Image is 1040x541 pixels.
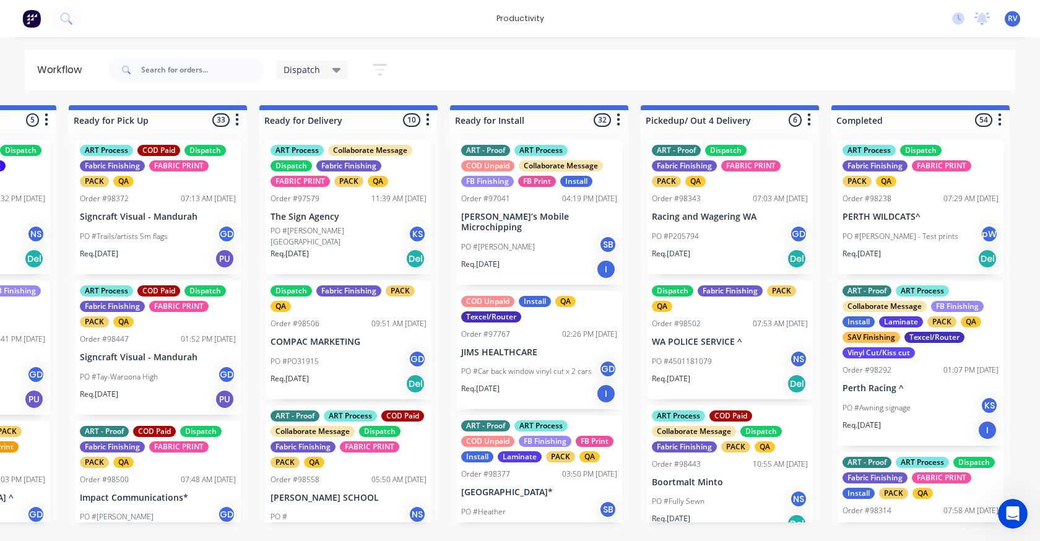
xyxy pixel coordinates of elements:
div: ART ProcessCOD PaidDispatchFabric FinishingFABRIC PRINTPACKQAOrder #9844701:52 PM [DATE]Signcraft... [75,280,241,415]
div: GD [217,505,236,524]
div: Order #97041 [461,193,510,204]
div: ART Process [896,457,949,468]
div: ART - ProofART ProcessCollaborate MessageFB FinishingInstallLaminatePACKQASAV FinishingTexcel/Rou... [838,280,1003,446]
div: Dispatch [184,285,226,296]
div: QA [304,457,324,468]
div: QA [961,316,981,327]
p: PO #Awning signage [843,402,911,413]
div: 01:07 PM [DATE] [943,365,999,376]
p: Req. [DATE] [843,248,881,259]
p: Req. [DATE] [461,383,500,394]
div: QA [579,451,600,462]
div: Laminate [498,451,542,462]
div: Dispatch [271,285,312,296]
div: FB Finishing [461,176,514,187]
div: ART ProcessCollaborate MessageDispatchFabric FinishingFABRIC PRINTPACKQAOrder #9757911:39 AM [DAT... [266,140,431,274]
div: QA [876,176,896,187]
div: ART - Proof [843,457,891,468]
div: Workflow [37,63,88,77]
p: Req. [DATE] [652,513,690,524]
div: Fabric Finishing [698,285,763,296]
div: GD [27,365,45,384]
div: Dispatch [184,145,226,156]
p: The Sign Agency [271,212,427,222]
div: PACK [879,488,908,499]
div: KS [408,225,427,243]
div: Laminate [879,316,923,327]
div: COD Paid [137,145,180,156]
div: GD [408,350,427,368]
div: COD Paid [381,410,424,422]
p: Req. [DATE] [80,248,118,259]
p: Req. [DATE] [80,389,118,400]
div: productivity [490,9,550,28]
div: Collaborate Message [328,145,412,156]
div: PACK [80,176,109,187]
div: QA [113,316,134,327]
div: 07:29 AM [DATE] [943,193,999,204]
div: PACK [721,441,750,452]
div: ART - Proof [461,420,510,431]
div: Fabric Finishing [80,441,145,452]
p: PO #Car back window vinyl cut x 2 cars [461,366,592,377]
div: ART Process [896,285,949,296]
div: Del [24,249,44,269]
div: Fabric Finishing [843,472,908,483]
div: Order #98558 [271,474,319,485]
div: PACK [767,285,796,296]
p: PO #[PERSON_NAME] [80,511,154,522]
div: NS [789,350,808,368]
div: Fabric Finishing [80,160,145,171]
div: FABRIC PRINT [912,472,971,483]
div: Dispatch [359,426,401,437]
div: I [977,420,997,440]
div: ART Process [514,145,568,156]
div: FB Print [518,176,556,187]
div: KS [980,396,999,415]
p: PO #PO31915 [271,356,319,367]
div: ART Process [652,410,705,422]
p: PO #Fully Sewn [652,496,704,507]
p: PO #[PERSON_NAME] [461,241,535,253]
div: 07:58 AM [DATE] [943,505,999,516]
div: NS [27,225,45,243]
div: GD [27,505,45,524]
div: ART - Proof [843,285,891,296]
div: QA [912,488,933,499]
div: I [596,384,616,404]
div: Dispatch [180,426,222,437]
p: PO #[PERSON_NAME][GEOGRAPHIC_DATA] [271,225,408,248]
div: FABRIC PRINT [912,160,971,171]
p: PO #P205794 [652,231,699,242]
div: FABRIC PRINT [271,176,330,187]
div: FABRIC PRINT [149,441,209,452]
div: Texcel/Router [461,311,521,322]
div: PACK [927,316,956,327]
div: 09:51 AM [DATE] [371,318,427,329]
div: PACK [271,457,300,468]
div: COD Paid [137,285,180,296]
div: Collaborate Message [519,160,603,171]
div: DispatchFabric FinishingPACKQAOrder #9850207:53 AM [DATE]WA POLICE SERVICE ^PO #4501181079NSReq.[... [647,280,813,399]
div: Order #98502 [652,318,701,329]
p: COMPAC MARKETING [271,337,427,347]
div: ART Process [324,410,377,422]
div: Order #97767 [461,329,510,340]
div: FABRIC PRINT [149,160,209,171]
div: QA [368,176,388,187]
div: pW [980,225,999,243]
p: Req. [DATE] [652,373,690,384]
div: GD [217,365,236,384]
div: Dispatch [705,145,747,156]
div: FABRIC PRINT [340,441,399,452]
div: Order #97579 [271,193,319,204]
div: 07:13 AM [DATE] [181,193,236,204]
div: PU [215,389,235,409]
p: Racing and Wagering WA [652,212,808,222]
div: Del [977,249,997,269]
div: GD [599,360,617,378]
p: Signcraft Visual - Mandurah [80,352,236,363]
div: Collaborate Message [652,426,736,437]
div: Fabric Finishing [316,285,381,296]
div: 05:50 AM [DATE] [371,474,427,485]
